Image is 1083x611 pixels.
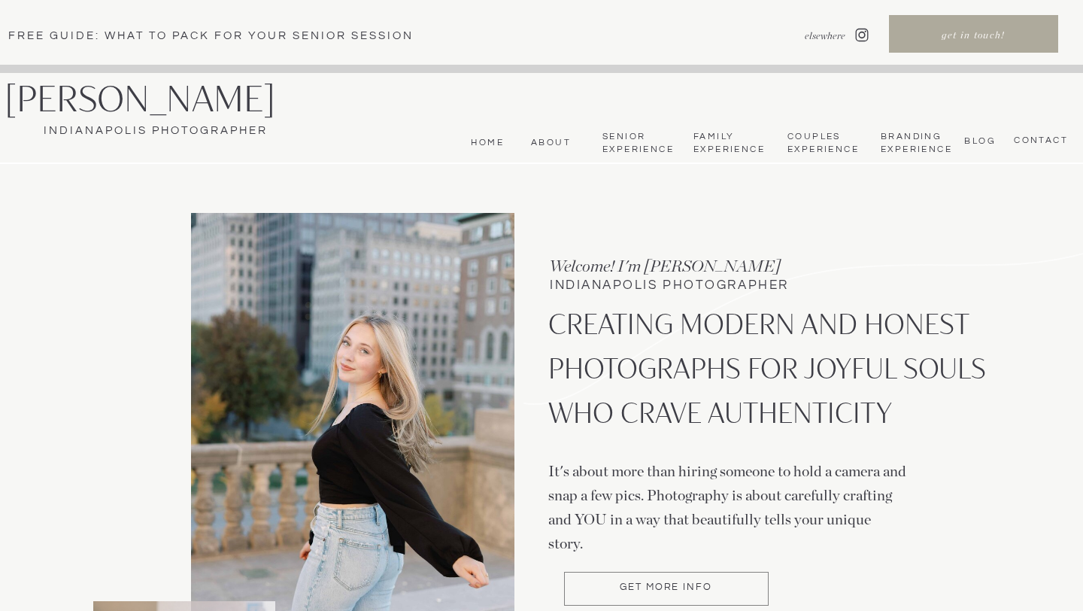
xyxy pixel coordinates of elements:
a: [PERSON_NAME] [5,80,320,119]
a: Couples Experience [787,131,857,156]
a: BrandingExperience [881,131,949,156]
a: Indianapolis Photographer [5,123,306,139]
a: Home [467,137,504,149]
nav: Branding Experience [881,131,949,156]
h3: Welcome! I'm [PERSON_NAME] [549,254,830,277]
a: Get more Info [564,582,768,595]
a: Senior Experience [602,131,672,156]
h1: INDIANAPOLIS PHOTOGRAPHER [550,279,857,296]
p: CREATING MODERN AND HONEST PHOTOGRAPHS FOR JOYFUL SOULS WHO CRAVE AUTHENTICITY [548,302,992,450]
a: bLog [960,135,996,146]
p: It's about more than hiring someone to hold a camera and snap a few pics. Photography is about ca... [548,460,908,549]
nav: elsewhere [767,29,845,43]
a: Family Experience [693,131,763,156]
a: Free Guide: What To pack for your senior session [8,28,438,43]
a: About [526,137,571,149]
a: CONTACT [1009,135,1068,147]
a: get in touch! [890,29,1056,45]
